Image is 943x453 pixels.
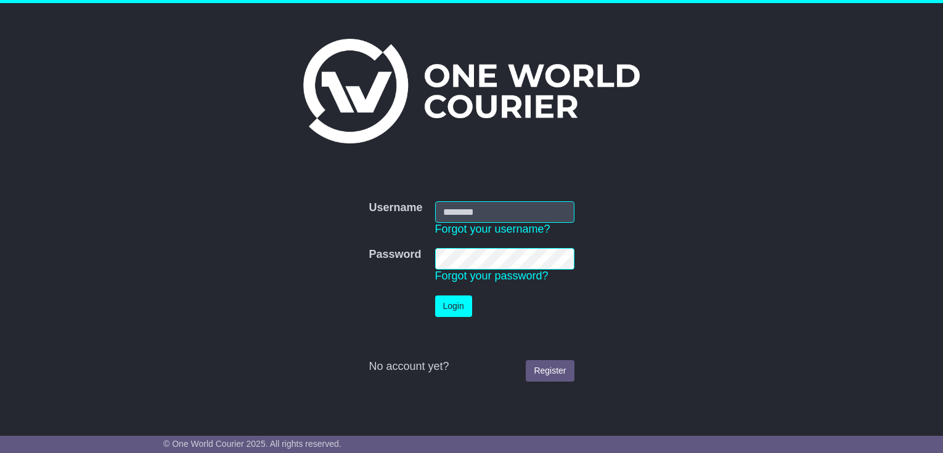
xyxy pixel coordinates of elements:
[435,295,472,317] button: Login
[435,223,550,235] a: Forgot your username?
[303,39,640,143] img: One World
[526,360,574,382] a: Register
[163,439,341,449] span: © One World Courier 2025. All rights reserved.
[369,360,574,374] div: No account yet?
[369,248,421,262] label: Password
[369,201,422,215] label: Username
[435,270,549,282] a: Forgot your password?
